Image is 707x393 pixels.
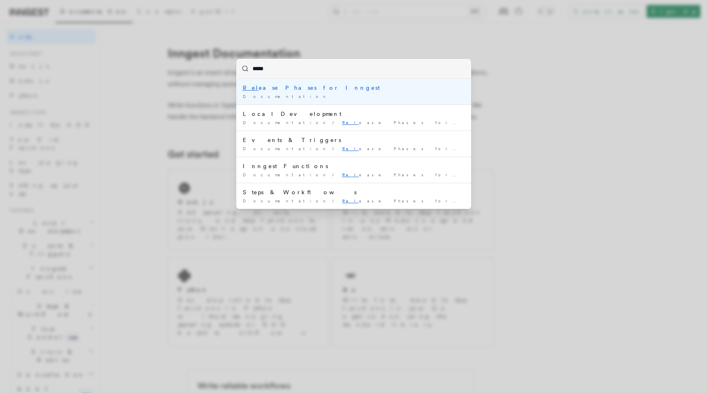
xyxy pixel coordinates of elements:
span: / [332,120,339,125]
mark: Rel [342,198,359,203]
div: Inngest Functions [243,162,465,170]
mark: Rel [342,120,359,125]
span: / [332,172,339,177]
span: ease Phases for Inngest [342,120,500,125]
span: Documentation [243,198,329,203]
span: / [332,198,339,203]
mark: Rel [342,172,359,177]
span: Documentation [243,120,329,125]
span: ease Phases for Inngest [342,198,500,203]
mark: Rel [243,84,259,91]
div: ease Phases for Inngest [243,84,465,92]
span: ease Phases for Inngest [342,172,500,177]
mark: Rel [342,146,359,151]
span: Documentation [243,94,329,99]
div: Local Development [243,110,465,118]
div: Steps & Workflows [243,188,465,196]
span: / [332,146,339,151]
span: ease Phases for Inngest [342,146,500,151]
span: Documentation [243,146,329,151]
span: Documentation [243,172,329,177]
div: Events & Triggers [243,136,465,144]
